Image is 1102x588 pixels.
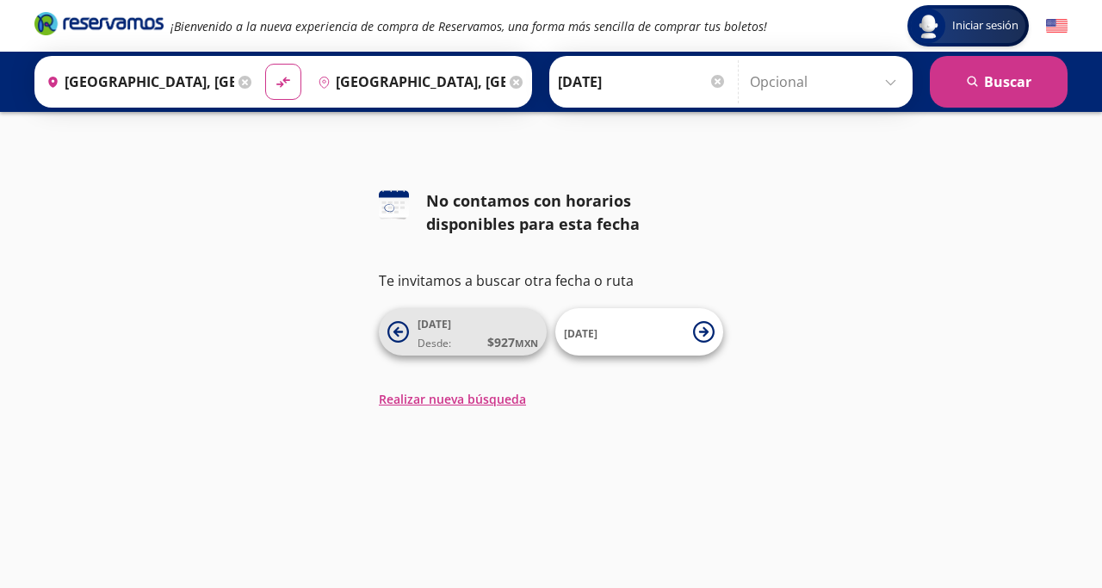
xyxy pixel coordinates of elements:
[379,308,547,356] button: [DATE]Desde:$927MXN
[750,60,904,103] input: Opcional
[515,337,538,350] small: MXN
[311,60,505,103] input: Buscar Destino
[34,10,164,41] a: Brand Logo
[379,270,723,291] p: Te invitamos a buscar otra fecha o ruta
[555,308,723,356] button: [DATE]
[426,189,723,236] div: No contamos con horarios disponibles para esta fecha
[564,326,597,341] span: [DATE]
[170,18,767,34] em: ¡Bienvenido a la nueva experiencia de compra de Reservamos, una forma más sencilla de comprar tus...
[1046,15,1068,37] button: English
[34,10,164,36] i: Brand Logo
[379,390,526,408] button: Realizar nueva búsqueda
[40,60,234,103] input: Buscar Origen
[930,56,1068,108] button: Buscar
[558,60,727,103] input: Elegir Fecha
[945,17,1025,34] span: Iniciar sesión
[418,336,451,351] span: Desde:
[487,333,538,351] span: $ 927
[418,317,451,331] span: [DATE]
